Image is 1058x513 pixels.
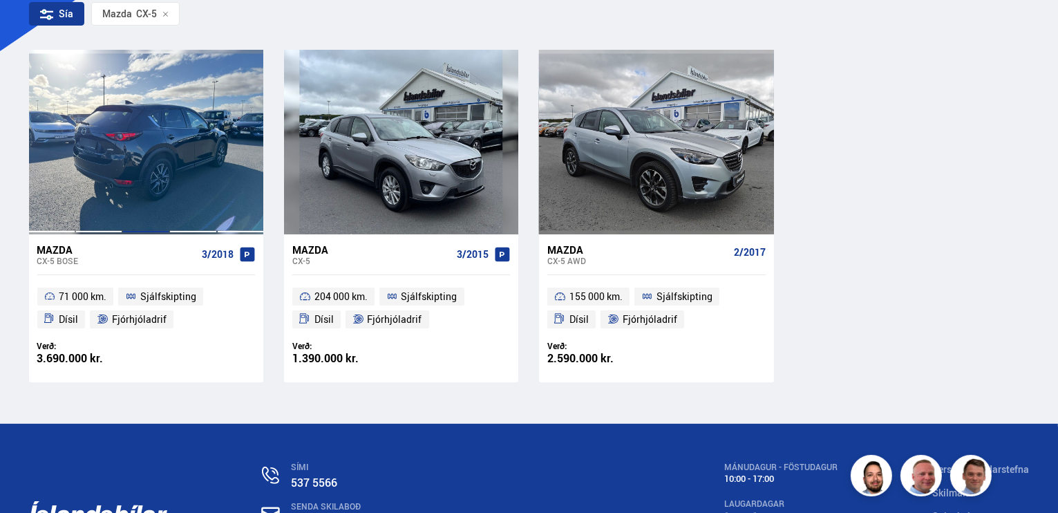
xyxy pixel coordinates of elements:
div: Verð: [37,341,147,351]
a: Mazda CX-5 AWD 2/2017 155 000 km. Sjálfskipting Dísil Fjórhjóladrif Verð: 2.590.000 kr. [539,234,773,382]
span: Sjálfskipting [656,288,712,305]
span: Sjálfskipting [140,288,196,305]
img: siFngHWaQ9KaOqBr.png [903,457,944,498]
img: FbJEzSuNWCJXmdc-.webp [952,457,994,498]
div: Verð: [292,341,402,351]
span: Sjálfskipting [402,288,457,305]
span: 155 000 km. [569,288,623,305]
img: n0V2lOsqF3l1V2iz.svg [262,467,279,484]
span: 2/2017 [734,247,766,258]
div: Mazda [102,8,132,19]
a: Mazda CX-5 3/2015 204 000 km. Sjálfskipting Dísil Fjórhjóladrif Verð: 1.390.000 kr. [284,234,518,382]
div: Sía [29,2,84,26]
div: Verð: [547,341,656,351]
div: 2.590.000 kr. [547,353,656,364]
div: CX-5 AWD [547,256,728,265]
span: CX-5 [102,8,157,19]
div: 10:00 - 17:00 [724,474,838,484]
div: Mazda [37,243,196,256]
a: 537 5566 [291,475,337,490]
span: Dísil [569,311,589,328]
div: CX-5 [292,256,451,265]
div: CX-5 BOSE [37,256,196,265]
img: nhp88E3Fdnt1Opn2.png [853,457,894,498]
span: Dísil [314,311,334,328]
span: Fjórhjóladrif [368,311,422,328]
div: LAUGARDAGAR [724,499,838,509]
div: 1.390.000 kr. [292,353,402,364]
span: 204 000 km. [314,288,368,305]
span: 71 000 km. [59,288,106,305]
div: 3.690.000 kr. [37,353,147,364]
div: MÁNUDAGUR - FÖSTUDAGUR [724,463,838,472]
span: 3/2015 [457,249,489,260]
div: SENDA SKILABOÐ [291,502,629,512]
span: Dísil [59,311,78,328]
div: Mazda [547,243,728,256]
span: 3/2018 [202,249,234,260]
a: Mazda CX-5 BOSE 3/2018 71 000 km. Sjálfskipting Dísil Fjórhjóladrif Verð: 3.690.000 kr. [29,234,263,382]
span: Fjórhjóladrif [623,311,677,328]
div: Mazda [292,243,451,256]
button: Opna LiveChat spjallviðmót [11,6,53,47]
div: SÍMI [291,463,629,472]
span: Fjórhjóladrif [112,311,167,328]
